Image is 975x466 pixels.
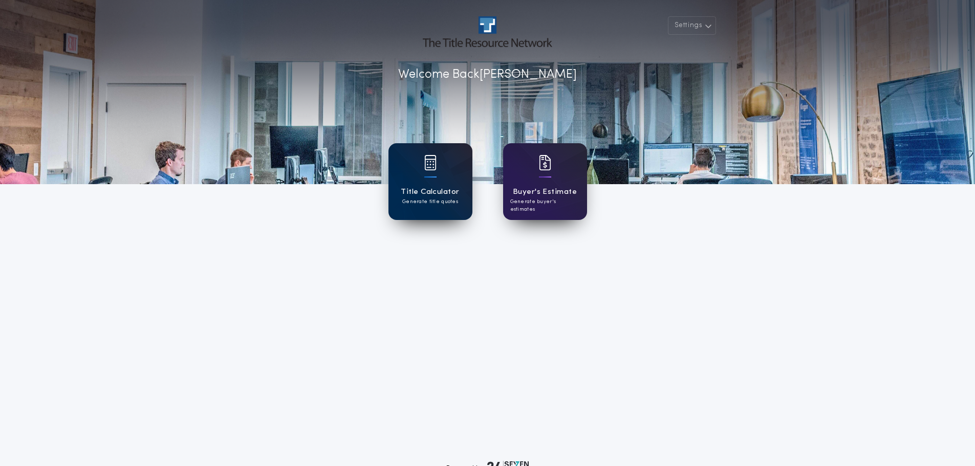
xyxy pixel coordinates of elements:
img: card icon [539,155,551,170]
img: account-logo [423,16,552,47]
button: Settings [668,16,716,35]
h1: Buyer's Estimate [513,186,577,198]
a: card iconTitle CalculatorGenerate title quotes [388,143,472,220]
a: card iconBuyer's EstimateGenerate buyer's estimates [503,143,587,220]
h1: Title Calculator [401,186,459,198]
p: Generate buyer's estimates [510,198,580,213]
p: Generate title quotes [402,198,458,206]
img: card icon [424,155,437,170]
p: Welcome Back [PERSON_NAME] [398,65,577,84]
